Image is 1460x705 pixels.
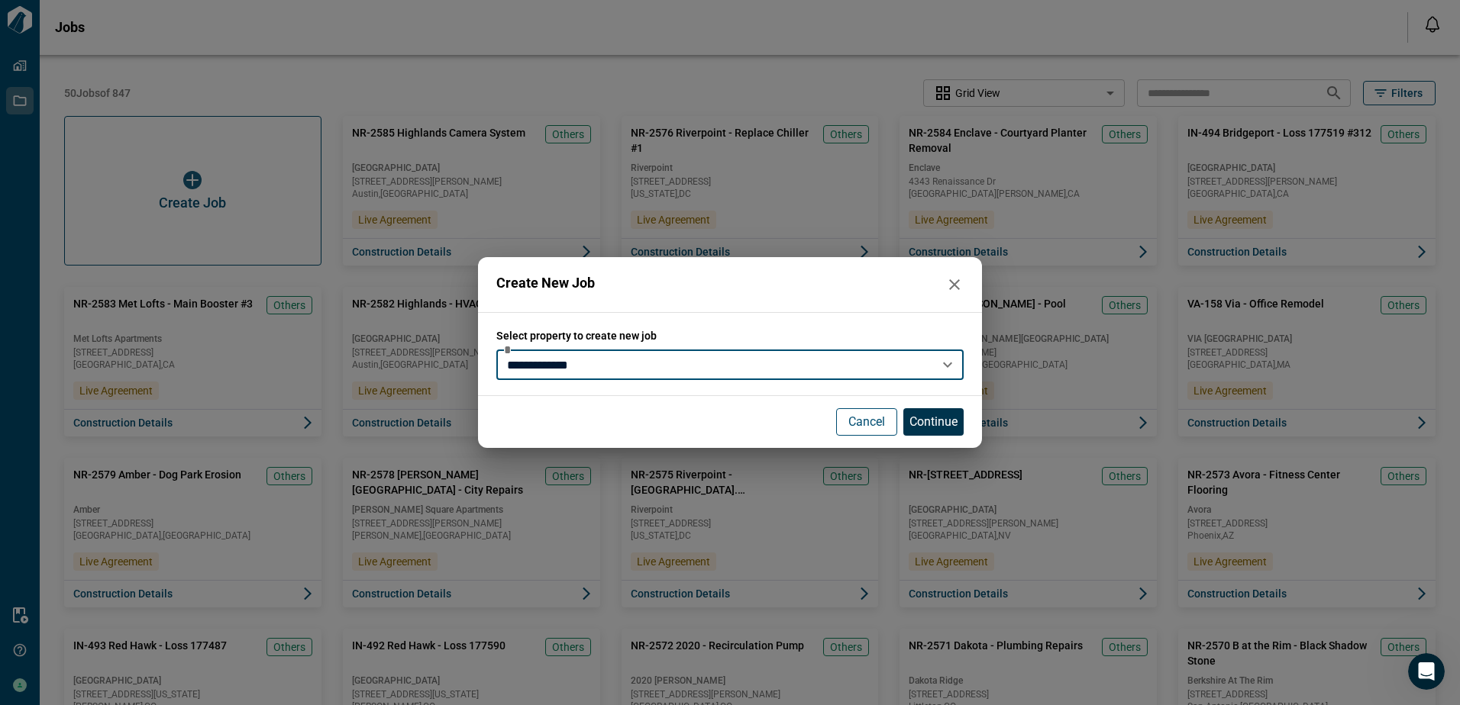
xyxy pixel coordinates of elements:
[836,408,897,436] button: Cancel
[1408,653,1445,690] iframe: Intercom live chat
[848,413,885,431] p: Cancel
[903,408,964,436] button: Continue
[909,413,958,431] p: Continue
[496,328,964,343] span: Select property to create new job
[496,275,595,294] span: Create New Job
[937,354,958,375] button: Open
